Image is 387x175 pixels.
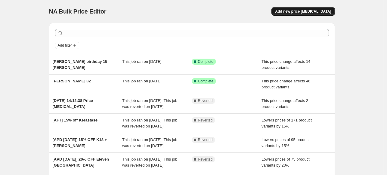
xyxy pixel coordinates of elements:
span: Add filter [58,43,72,48]
span: This job ran on [DATE]. This job was reverted on [DATE]. [122,118,177,128]
span: NA Bulk Price Editor [49,8,107,15]
span: This job ran on [DATE]. [122,59,163,64]
span: Complete [198,79,213,84]
span: [AFT] 15% off Kerastase [53,118,98,122]
span: [PERSON_NAME] birthday 15 [PERSON_NAME] [53,59,107,70]
span: Lowers prices of 95 product variants by 15% [262,137,310,148]
span: Reverted [198,137,213,142]
span: This job ran on [DATE]. This job was reverted on [DATE]. [122,157,177,167]
button: Add filter [55,42,79,49]
span: Lowers prices of 75 product variants by 20% [262,157,310,167]
span: This job ran on [DATE]. This job was reverted on [DATE]. [122,98,177,109]
span: [APD [DATE]] 15% OFF K18 + [PERSON_NAME] [53,137,107,148]
span: [APD [DATE]] 20% OFF Eleven [GEOGRAPHIC_DATA] [53,157,109,167]
span: Lowers prices of 171 product variants by 15% [262,118,312,128]
span: This job ran on [DATE]. [122,79,163,83]
span: This job ran on [DATE]. This job was reverted on [DATE]. [122,137,177,148]
span: Reverted [198,157,213,162]
span: [PERSON_NAME] 32 [53,79,91,83]
span: This price change affects 46 product variants. [262,79,310,89]
button: Add new price [MEDICAL_DATA] [271,7,335,16]
span: This price change affects 2 product variants. [262,98,308,109]
span: Complete [198,59,213,64]
span: Reverted [198,118,213,123]
span: [DATE] 14:12:38 Price [MEDICAL_DATA] [53,98,93,109]
span: Reverted [198,98,213,103]
span: Add new price [MEDICAL_DATA] [275,9,331,14]
span: This price change affects 14 product variants. [262,59,310,70]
